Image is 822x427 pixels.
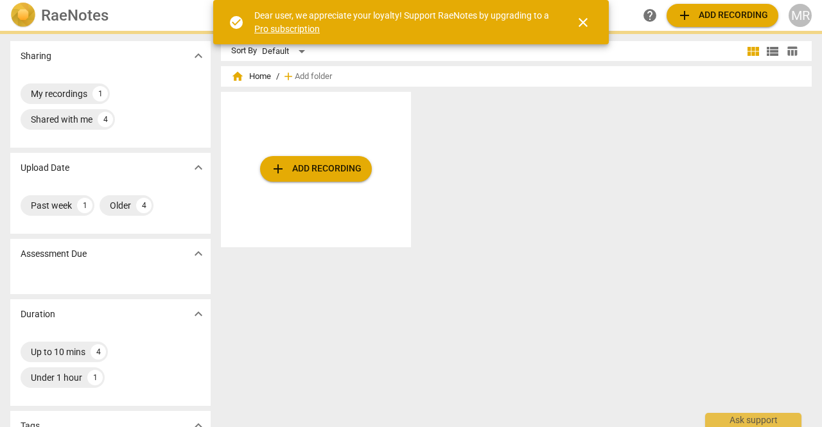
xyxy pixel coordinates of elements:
span: expand_more [191,160,206,175]
span: expand_more [191,306,206,322]
span: check_circle [229,15,244,30]
a: LogoRaeNotes [10,3,208,28]
span: expand_more [191,48,206,64]
span: view_list [765,44,780,59]
div: 1 [77,198,92,213]
button: Close [568,7,599,38]
div: Sort By [231,46,257,56]
span: table_chart [786,45,798,57]
a: Pro subscription [254,24,320,34]
span: Add recording [270,161,362,177]
div: Shared with me [31,113,92,126]
img: Logo [10,3,36,28]
div: 4 [136,198,152,213]
button: MR [789,4,812,27]
span: Add recording [677,8,768,23]
div: Older [110,199,131,212]
button: Upload [260,156,372,182]
span: home [231,70,244,83]
div: My recordings [31,87,87,100]
div: Ask support [705,413,801,427]
button: Show more [189,304,208,324]
button: Table view [782,42,801,61]
span: / [276,72,279,82]
span: close [575,15,591,30]
div: Up to 10 mins [31,345,85,358]
div: 4 [98,112,113,127]
button: Tile view [744,42,763,61]
div: 1 [87,370,103,385]
button: Show more [189,244,208,263]
span: help [642,8,658,23]
div: Default [262,41,310,62]
div: Dear user, we appreciate your loyalty! Support RaeNotes by upgrading to a [254,9,552,35]
button: Show more [189,46,208,65]
span: add [270,161,286,177]
span: expand_more [191,246,206,261]
span: Add folder [295,72,332,82]
div: Under 1 hour [31,371,82,384]
p: Assessment Due [21,247,87,261]
button: List view [763,42,782,61]
span: Home [231,70,271,83]
button: Upload [667,4,778,27]
h2: RaeNotes [41,6,109,24]
div: 4 [91,344,106,360]
p: Duration [21,308,55,321]
span: view_module [746,44,761,59]
p: Sharing [21,49,51,63]
button: Show more [189,158,208,177]
p: Upload Date [21,161,69,175]
a: Help [638,4,661,27]
span: add [282,70,295,83]
span: add [677,8,692,23]
div: Past week [31,199,72,212]
div: 1 [92,86,108,101]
